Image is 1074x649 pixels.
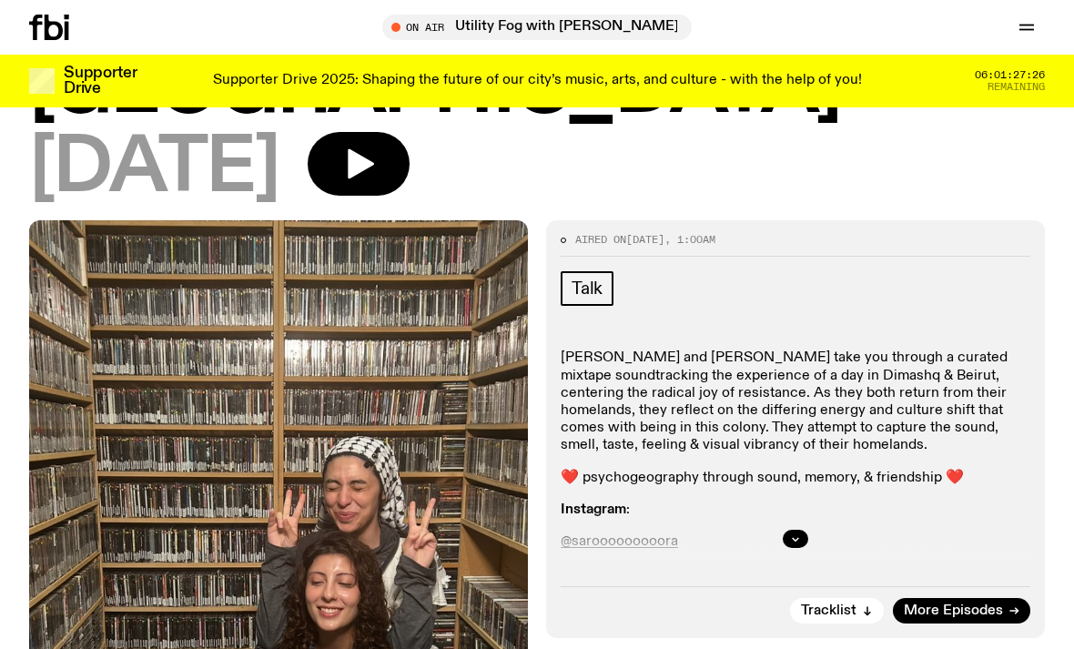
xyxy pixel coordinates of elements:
[29,132,279,206] span: [DATE]
[561,271,613,306] a: Talk
[561,502,1030,519] p: :
[893,598,1030,624] a: More Episodes
[382,15,692,40] button: On AirUtility Fog with [PERSON_NAME]
[64,66,137,96] h3: Supporter Drive
[988,82,1045,92] span: Remaining
[904,604,1003,618] span: More Episodes
[790,598,884,624] button: Tracklist
[213,73,862,89] p: Supporter Drive 2025: Shaping the future of our city’s music, arts, and culture - with the help o...
[626,232,664,247] span: [DATE]
[801,604,856,618] span: Tracklist
[664,232,715,247] span: , 1:00am
[572,279,603,299] span: Talk
[561,350,1030,454] p: [PERSON_NAME] and [PERSON_NAME] take you through a curated mixtape soundtracking the experience o...
[561,470,1030,487] p: ❤️ psychogeography through sound, memory, & friendship ❤️
[575,232,626,247] span: Aired on
[561,502,626,517] strong: Instagram
[975,70,1045,80] span: 06:01:27:26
